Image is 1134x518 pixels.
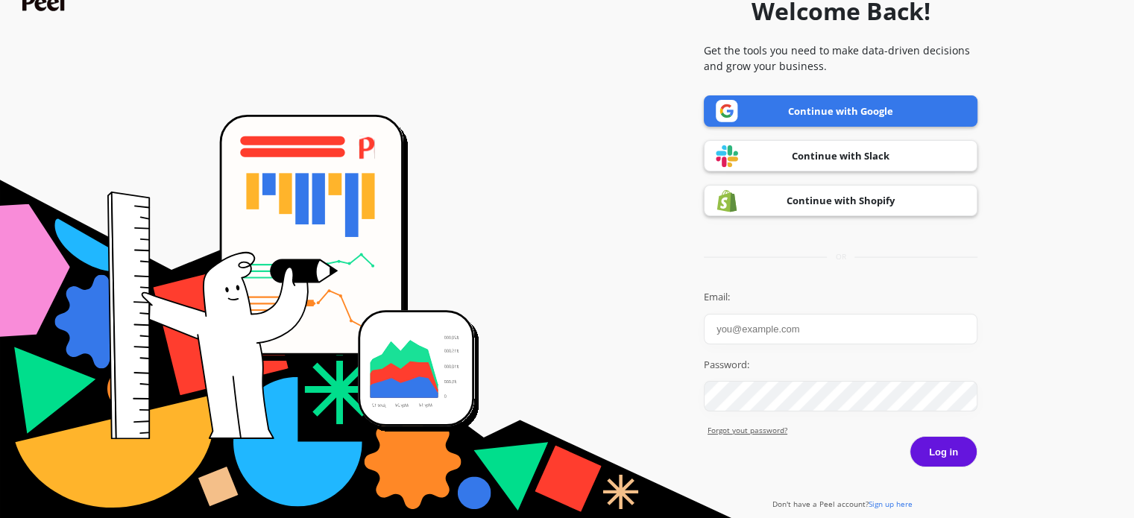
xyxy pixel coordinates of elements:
input: you@example.com [704,314,977,344]
a: Forgot yout password? [708,425,977,436]
p: Get the tools you need to make data-driven decisions and grow your business. [704,42,977,74]
a: Continue with Slack [704,140,977,171]
a: Continue with Google [704,95,977,127]
a: Continue with Shopify [704,185,977,216]
a: Don't have a Peel account?Sign up here [772,499,913,509]
span: Sign up here [869,499,913,509]
img: Shopify logo [716,189,738,212]
img: Slack logo [716,145,738,168]
label: Password: [704,358,977,373]
label: Email: [704,290,977,305]
button: Log in [910,436,977,467]
img: Google logo [716,100,738,122]
div: or [704,251,977,262]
